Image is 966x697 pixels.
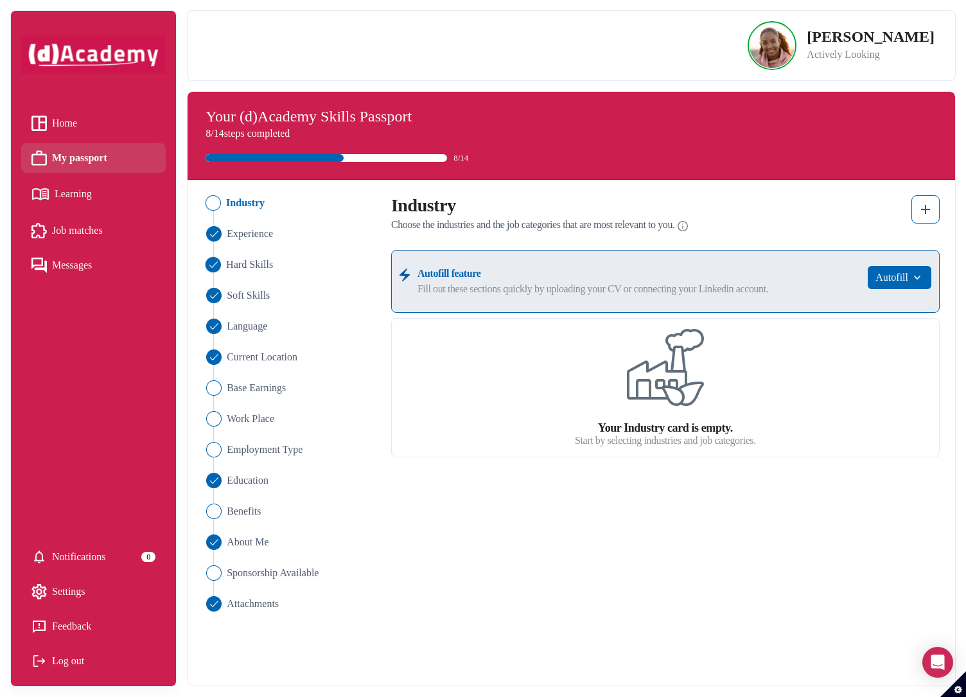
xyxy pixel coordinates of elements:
span: Choose the industries and the job categories that are most relevant to you. [391,218,675,231]
span: Notifications [52,547,106,567]
img: Learning icon [31,183,49,206]
li: Close [203,226,376,242]
span: Attachments [227,596,279,612]
img: Job matches icon [31,223,47,238]
img: ... [206,319,222,334]
li: Close [203,442,376,457]
img: ... [206,288,222,303]
img: Log out [31,653,47,669]
li: Close [203,380,376,396]
span: About Me [227,534,268,550]
label: Industry [391,195,456,216]
span: Work Place [227,411,274,427]
img: ... [627,329,704,406]
li: Close [203,473,376,488]
span: 8/14 [453,152,468,164]
img: ... [206,411,222,427]
span: Current Location [227,349,297,365]
img: ... [206,565,222,581]
span: Job matches [52,221,103,240]
img: Profile [750,23,795,68]
span: Language [227,319,267,334]
img: ... [400,269,410,281]
img: Home icon [31,116,47,131]
span: Base Earnings [227,380,286,396]
p: [PERSON_NAME] [807,29,935,44]
a: Home iconHome [31,114,155,133]
div: Log out [31,651,155,671]
span: Industry [226,195,265,211]
img: My passport icon [31,150,47,166]
img: setting [31,584,47,599]
span: Sponsorship Available [227,565,319,581]
a: Job matches iconJob matches [31,221,155,240]
p: 8/14 steps completed [206,126,937,141]
button: Set cookie preferences [940,671,966,697]
img: ... [206,534,222,550]
span: Settings [52,582,85,601]
img: add [918,202,933,217]
img: setting [31,549,47,565]
img: ... [206,195,221,211]
li: Close [203,349,376,365]
img: ... [206,473,222,488]
a: Learning iconLearning [31,183,155,206]
span: Experience [227,226,273,242]
img: Info [678,218,688,234]
span: Employment Type [227,442,303,457]
li: Close [202,257,376,272]
img: ... [206,349,222,365]
h4: Your (d)Academy Skills Passport [206,107,937,126]
img: ... [206,504,222,519]
span: Messages [52,256,92,275]
li: Close [203,288,376,303]
div: Open Intercom Messenger [922,647,953,678]
img: Messages icon [31,258,47,273]
span: Benefits [227,504,261,519]
li: Close [203,504,376,519]
label: Start by selecting industries and job categories. [575,435,756,446]
span: Education [227,473,268,488]
li: Close [203,534,376,550]
li: Close [203,411,376,427]
button: Autofill [868,266,931,289]
img: dAcademy [21,35,166,73]
img: ... [908,271,924,284]
a: My passport iconMy passport [31,148,155,168]
a: Feedback [31,617,155,636]
img: ... [206,596,222,612]
li: Close [203,596,376,612]
span: Soft Skills [227,288,270,303]
div: 0 [141,552,155,562]
img: ... [206,442,222,457]
a: Messages iconMessages [31,256,155,275]
button: add [911,195,940,224]
p: Actively Looking [807,47,935,62]
img: ... [206,380,222,396]
label: Your Industry card is empty. [598,421,733,435]
span: Home [52,114,77,133]
img: ... [206,257,221,272]
li: Close [203,565,376,581]
li: Close [202,195,376,211]
span: Learning [55,184,92,204]
span: Hard Skills [226,257,273,272]
label: Autofill feature [417,266,860,281]
li: Close [203,319,376,334]
label: Fill out these sections quickly by uploading your CV or connecting your Linkedin account. [417,281,860,297]
img: feedback [31,619,47,634]
img: ... [206,226,222,242]
span: My passport [52,148,107,168]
